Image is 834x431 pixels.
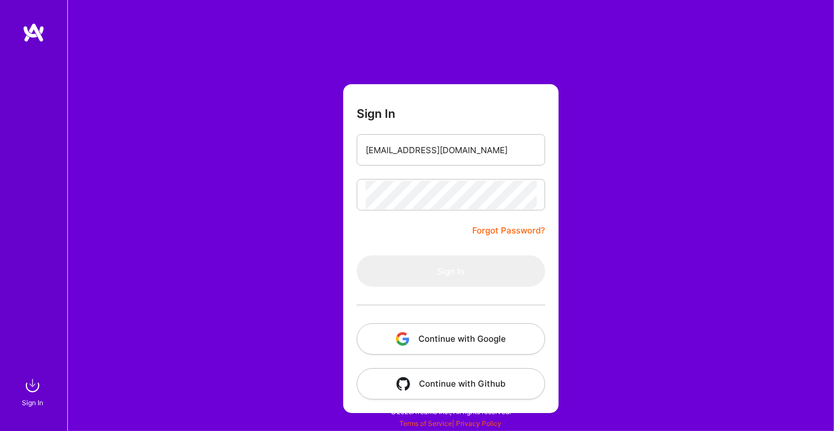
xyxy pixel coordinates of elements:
[400,419,453,428] a: Terms of Service
[472,224,545,237] a: Forgot Password?
[357,255,545,287] button: Sign In
[357,368,545,400] button: Continue with Github
[396,332,409,346] img: icon
[366,136,536,164] input: Email...
[457,419,502,428] a: Privacy Policy
[397,377,410,391] img: icon
[22,22,45,43] img: logo
[22,397,43,409] div: Sign In
[400,419,502,428] span: |
[24,374,44,409] a: sign inSign In
[357,107,395,121] h3: Sign In
[357,323,545,355] button: Continue with Google
[67,397,834,425] div: © 2025 ATeams Inc., All rights reserved.
[21,374,44,397] img: sign in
